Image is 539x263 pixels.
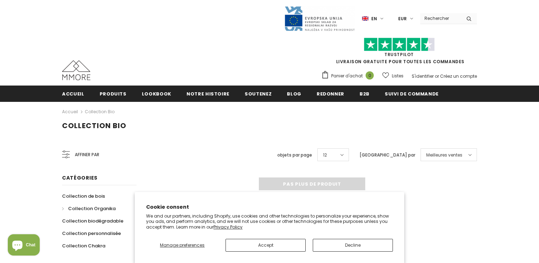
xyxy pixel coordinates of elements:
[245,91,272,97] span: soutenez
[382,70,404,82] a: Listes
[440,73,477,79] a: Créez un compte
[360,91,369,97] span: B2B
[331,72,363,80] span: Panier d'achat
[62,174,98,181] span: Catégories
[62,121,126,131] span: Collection Bio
[62,230,121,237] span: Collection personnalisée
[287,91,301,97] span: Blog
[245,86,272,102] a: soutenez
[160,242,205,248] span: Manage preferences
[371,15,377,22] span: en
[321,71,377,81] a: Panier d'achat 0
[62,91,84,97] span: Accueil
[321,41,477,65] span: LIVRAISON GRATUITE POUR TOUTES LES COMMANDES
[287,86,301,102] a: Blog
[317,91,344,97] span: Redonner
[62,86,84,102] a: Accueil
[277,152,312,159] label: objets par page
[62,215,123,227] a: Collection biodégradable
[100,86,127,102] a: Produits
[62,108,78,116] a: Accueil
[62,242,105,249] span: Collection Chakra
[284,6,355,32] img: Javni Razpis
[360,86,369,102] a: B2B
[142,91,171,97] span: Lookbook
[62,227,121,240] a: Collection personnalisée
[142,86,171,102] a: Lookbook
[398,15,407,22] span: EUR
[62,60,90,80] img: Cas MMORE
[385,91,439,97] span: Suivi de commande
[420,13,461,23] input: Search Site
[360,152,415,159] label: [GEOGRAPHIC_DATA] par
[187,86,229,102] a: Notre histoire
[317,86,344,102] a: Redonner
[284,15,355,21] a: Javni Razpis
[435,73,439,79] span: or
[213,224,243,230] a: Privacy Policy
[62,218,123,224] span: Collection biodégradable
[62,193,105,199] span: Collection de bois
[392,72,404,80] span: Listes
[146,213,393,230] p: We and our partners, including Shopify, use cookies and other technologies to personalize your ex...
[385,86,439,102] a: Suivi de commande
[384,51,414,57] a: TrustPilot
[146,203,393,211] h2: Cookie consent
[146,239,218,252] button: Manage preferences
[362,16,368,22] img: i-lang-1.png
[62,202,116,215] a: Collection Organika
[323,152,327,159] span: 12
[75,151,99,159] span: Affiner par
[6,234,42,257] inbox-online-store-chat: Shopify online store chat
[62,190,105,202] a: Collection de bois
[187,91,229,97] span: Notre histoire
[366,71,374,80] span: 0
[62,240,105,252] a: Collection Chakra
[364,38,435,51] img: Faites confiance aux étoiles pilotes
[100,91,127,97] span: Produits
[226,239,306,252] button: Accept
[426,152,462,159] span: Meilleures ventes
[68,205,116,212] span: Collection Organika
[412,73,434,79] a: S'identifier
[85,109,115,115] a: Collection Bio
[313,239,393,252] button: Decline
